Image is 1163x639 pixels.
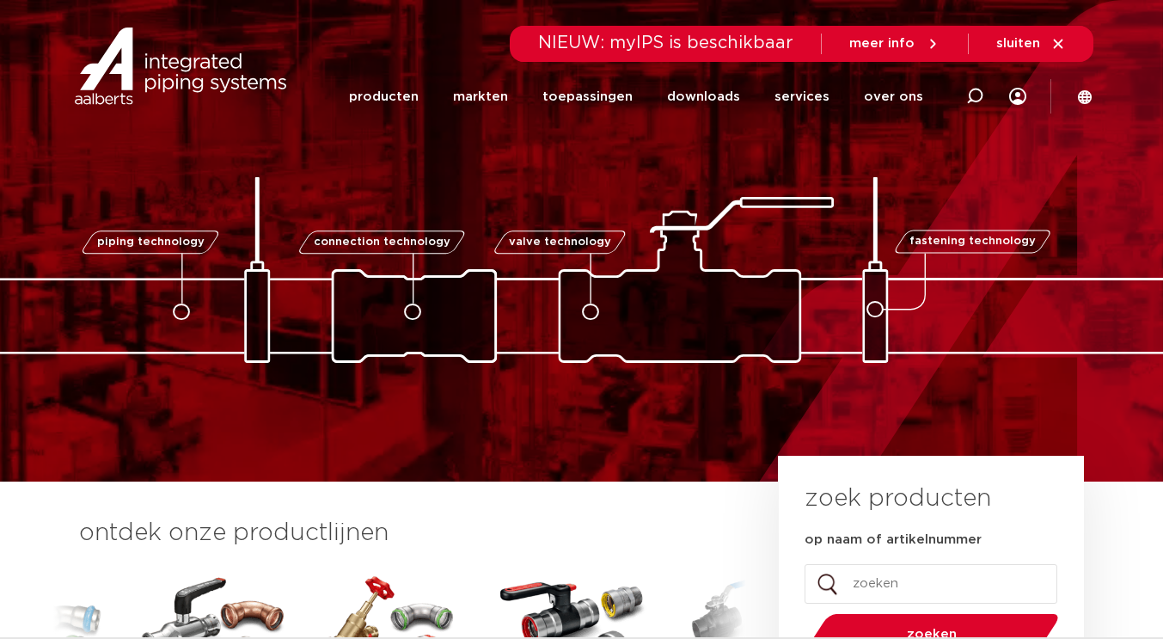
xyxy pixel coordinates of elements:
nav: Menu [349,64,923,130]
span: connection technology [313,237,450,248]
a: markten [453,64,508,130]
input: zoeken [805,564,1057,604]
span: fastening technology [909,237,1036,248]
a: downloads [667,64,740,130]
a: services [774,64,829,130]
a: sluiten [996,36,1066,52]
a: toepassingen [542,64,633,130]
div: my IPS [1009,62,1026,131]
span: valve technology [509,237,611,248]
a: producten [349,64,419,130]
span: piping technology [97,237,205,248]
a: over ons [864,64,923,130]
label: op naam of artikelnummer [805,531,982,549]
span: meer info [849,37,915,50]
span: NIEUW: myIPS is beschikbaar [538,34,793,52]
h3: zoek producten [805,482,991,516]
h3: ontdek onze productlijnen [79,516,720,550]
a: meer info [849,36,940,52]
span: sluiten [996,37,1040,50]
